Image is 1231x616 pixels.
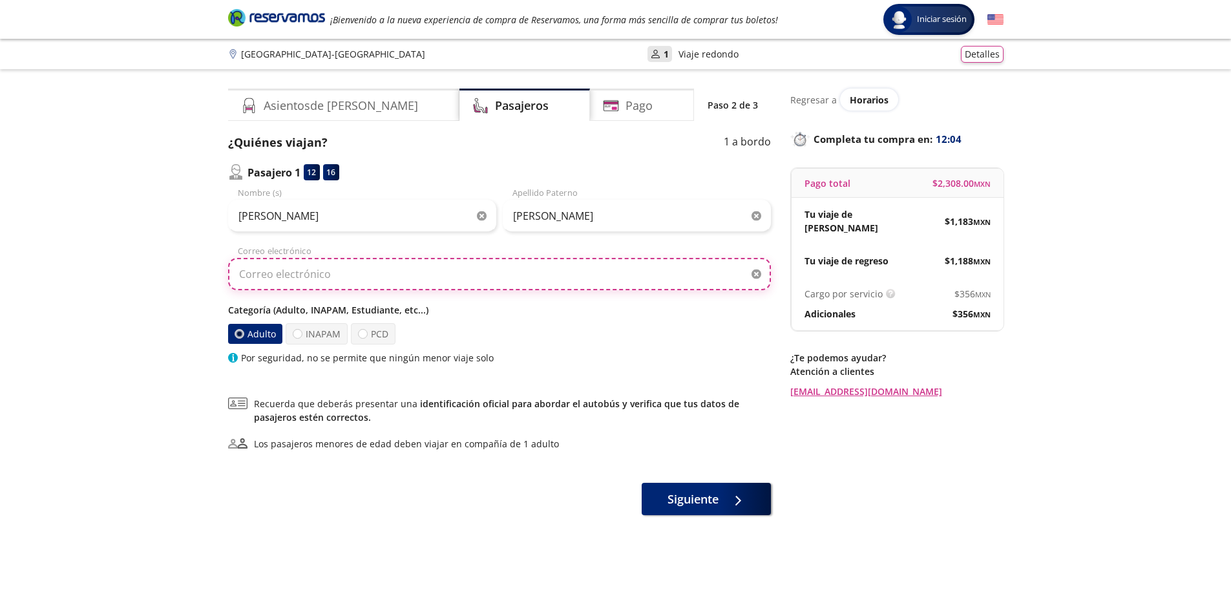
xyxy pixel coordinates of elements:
[264,97,418,114] h4: Asientos de [PERSON_NAME]
[228,303,771,317] p: Categoría (Adulto, INAPAM, Estudiante, etc...)
[254,437,559,451] div: Los pasajeros menores de edad deben viajar en compañía de 1 adulto
[912,13,972,26] span: Iniciar sesión
[805,254,889,268] p: Tu viaje de regreso
[973,310,991,319] small: MXN
[790,130,1004,148] p: Completa tu compra en :
[805,176,850,190] p: Pago total
[228,8,325,27] i: Brand Logo
[708,98,758,112] p: Paso 2 de 3
[790,385,1004,398] a: [EMAIL_ADDRESS][DOMAIN_NAME]
[952,307,991,321] span: $ 356
[945,254,991,268] span: $ 1,188
[254,398,739,423] a: identificación oficial para abordar el autobús y verifica que tus datos de pasajeros estén correc...
[945,215,991,228] span: $ 1,183
[228,258,771,290] input: Correo electrónico
[323,164,339,180] div: 16
[668,491,719,508] span: Siguiente
[254,397,771,424] span: Recuerda que deberás presentar una
[954,287,991,301] span: $ 356
[241,351,494,365] p: Por seguridad, no se permite que ningún menor viaje solo
[974,179,991,189] small: MXN
[330,14,778,26] em: ¡Bienvenido a la nueva experiencia de compra de Reservamos, una forma más sencilla de comprar tus...
[973,257,991,266] small: MXN
[973,217,991,227] small: MXN
[286,323,348,345] label: INAPAM
[679,47,739,61] p: Viaje redondo
[805,207,898,235] p: Tu viaje de [PERSON_NAME]
[936,132,962,147] span: 12:04
[1156,541,1218,603] iframe: Messagebird Livechat Widget
[227,324,282,344] label: Adulto
[790,351,1004,365] p: ¿Te podemos ayudar?
[495,97,549,114] h4: Pasajeros
[228,200,496,232] input: Nombre (s)
[850,94,889,106] span: Horarios
[228,8,325,31] a: Brand Logo
[351,323,395,345] label: PCD
[975,290,991,299] small: MXN
[503,200,771,232] input: Apellido Paterno
[241,47,425,61] p: [GEOGRAPHIC_DATA] - [GEOGRAPHIC_DATA]
[987,12,1004,28] button: English
[805,307,856,321] p: Adicionales
[805,287,883,301] p: Cargo por servicio
[247,165,300,180] p: Pasajero 1
[790,93,837,107] p: Regresar a
[642,483,771,515] button: Siguiente
[790,89,1004,111] div: Regresar a ver horarios
[626,97,653,114] h4: Pago
[790,365,1004,378] p: Atención a clientes
[932,176,991,190] span: $ 2,308.00
[664,47,669,61] p: 1
[724,134,771,151] p: 1 a bordo
[228,134,328,151] p: ¿Quiénes viajan?
[304,164,320,180] div: 12
[961,46,1004,63] button: Detalles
